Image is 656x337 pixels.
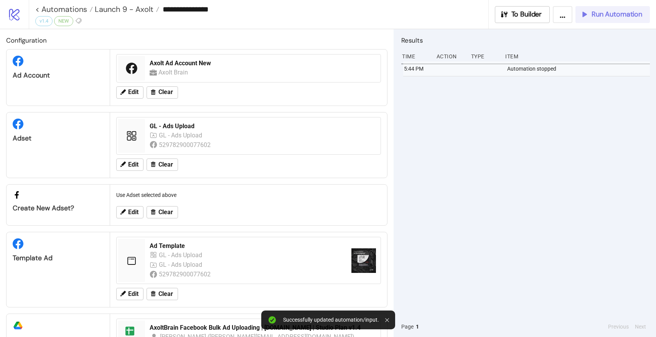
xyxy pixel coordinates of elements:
[158,89,173,96] span: Clear
[470,49,499,64] div: Type
[113,188,384,202] div: Use Adset selected above
[128,161,138,168] span: Edit
[283,317,379,323] div: Successfully updated automation/input.
[436,49,465,64] div: Action
[159,269,212,279] div: 529782900077602
[150,324,376,332] div: AxoltBrain Facebook Bulk Ad Uploading | [DOMAIN_NAME] | Studio Plan v1.4
[592,10,642,19] span: Run Automation
[506,61,652,76] div: Automation stopped
[147,206,178,218] button: Clear
[159,131,204,140] div: GL - Ads Upload
[116,288,143,300] button: Edit
[116,159,143,171] button: Edit
[504,49,650,64] div: Item
[13,71,104,80] div: Ad Account
[158,161,173,168] span: Clear
[495,6,550,23] button: To Builder
[401,49,430,64] div: Time
[158,209,173,216] span: Clear
[606,322,631,331] button: Previous
[150,59,376,68] div: Axolt Ad Account New
[633,322,648,331] button: Next
[128,291,138,297] span: Edit
[13,204,104,213] div: Create new adset?
[575,6,650,23] button: Run Automation
[116,86,143,99] button: Edit
[511,10,542,19] span: To Builder
[54,16,73,26] div: NEW
[93,5,159,13] a: Launch 9 - Axolt
[159,140,212,150] div: 529782900077602
[13,254,104,263] div: Template Ad
[116,206,143,218] button: Edit
[414,322,421,331] button: 1
[93,4,153,14] span: Launch 9 - Axolt
[150,122,376,131] div: GL - Ads Upload
[147,288,178,300] button: Clear
[13,134,104,143] div: Adset
[351,248,376,273] img: https://scontent-fra3-2.xx.fbcdn.net/v/t45.1600-4/476289169_120215171111740620_691453237992932487...
[128,89,138,96] span: Edit
[35,16,53,26] div: v1.4
[158,291,173,297] span: Clear
[553,6,572,23] button: ...
[401,322,414,331] span: Page
[128,209,138,216] span: Edit
[147,159,178,171] button: Clear
[6,35,387,45] h2: Configuration
[158,68,190,77] div: Axolt Brain
[403,61,432,76] div: 5:44 PM
[147,86,178,99] button: Clear
[401,35,650,45] h2: Results
[35,5,93,13] a: < Automations
[159,260,204,269] div: GL - Ads Upload
[150,242,345,250] div: Ad Template
[159,250,204,260] div: GL - Ads Upload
